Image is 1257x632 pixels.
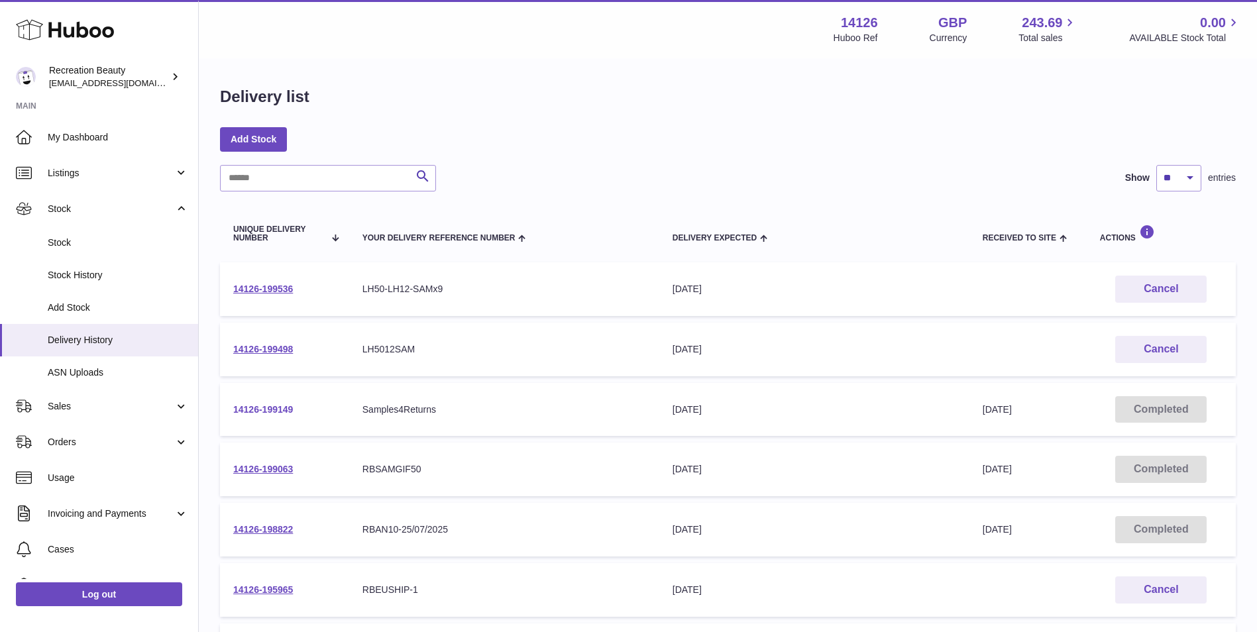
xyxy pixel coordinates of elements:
[362,403,646,416] div: Samples4Returns
[16,582,182,606] a: Log out
[48,507,174,520] span: Invoicing and Payments
[1208,172,1236,184] span: entries
[938,14,967,32] strong: GBP
[841,14,878,32] strong: 14126
[673,584,956,596] div: [DATE]
[48,237,188,249] span: Stock
[233,225,324,242] span: Unique Delivery Number
[362,584,646,596] div: RBEUSHIP-1
[1100,225,1223,242] div: Actions
[1200,14,1226,32] span: 0.00
[930,32,967,44] div: Currency
[48,167,174,180] span: Listings
[49,78,195,88] span: [EMAIL_ADDRESS][DOMAIN_NAME]
[362,283,646,295] div: LH50-LH12-SAMx9
[49,64,168,89] div: Recreation Beauty
[48,543,188,556] span: Cases
[362,234,516,242] span: Your Delivery Reference Number
[48,472,188,484] span: Usage
[1018,32,1077,44] span: Total sales
[48,131,188,144] span: My Dashboard
[1022,14,1062,32] span: 243.69
[48,301,188,314] span: Add Stock
[362,463,646,476] div: RBSAMGIF50
[16,67,36,87] img: internalAdmin-14126@internal.huboo.com
[48,269,188,282] span: Stock History
[48,436,174,448] span: Orders
[983,524,1012,535] span: [DATE]
[983,234,1056,242] span: Received to Site
[673,283,956,295] div: [DATE]
[48,400,174,413] span: Sales
[233,284,293,294] a: 14126-199536
[673,234,757,242] span: Delivery Expected
[233,404,293,415] a: 14126-199149
[1115,336,1207,363] button: Cancel
[673,523,956,536] div: [DATE]
[48,203,174,215] span: Stock
[48,334,188,346] span: Delivery History
[834,32,878,44] div: Huboo Ref
[362,523,646,536] div: RBAN10-25/07/2025
[983,404,1012,415] span: [DATE]
[48,366,188,379] span: ASN Uploads
[233,524,293,535] a: 14126-198822
[362,343,646,356] div: LH5012SAM
[1125,172,1150,184] label: Show
[673,463,956,476] div: [DATE]
[1129,14,1241,44] a: 0.00 AVAILABLE Stock Total
[983,464,1012,474] span: [DATE]
[233,464,293,474] a: 14126-199063
[1018,14,1077,44] a: 243.69 Total sales
[1115,576,1207,604] button: Cancel
[1129,32,1241,44] span: AVAILABLE Stock Total
[1115,276,1207,303] button: Cancel
[220,86,309,107] h1: Delivery list
[673,403,956,416] div: [DATE]
[233,584,293,595] a: 14126-195965
[673,343,956,356] div: [DATE]
[233,344,293,354] a: 14126-199498
[220,127,287,151] a: Add Stock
